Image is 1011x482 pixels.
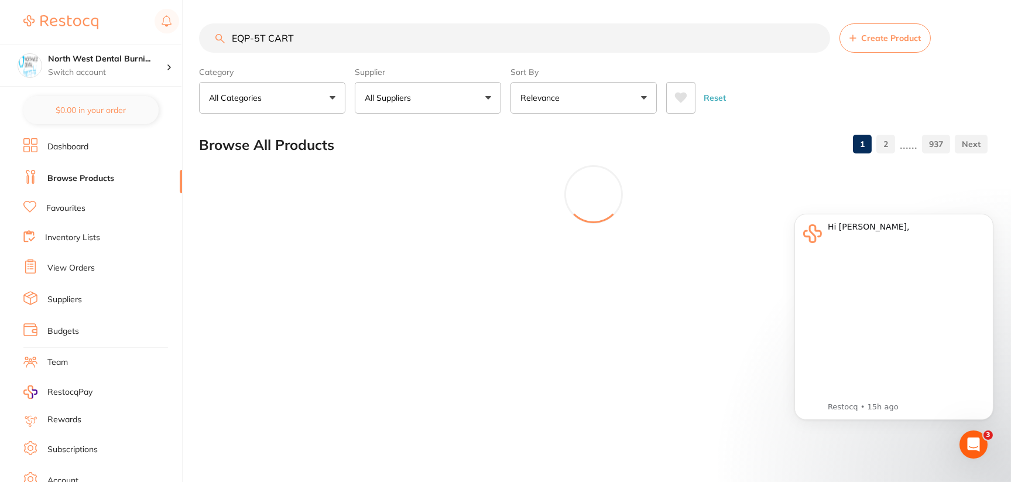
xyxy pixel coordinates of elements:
h4: North West Dental Burnie [48,53,166,65]
span: Create Product [861,33,921,43]
p: ...... [900,138,917,151]
a: Dashboard [47,141,88,153]
button: All Categories [199,82,345,114]
label: Sort By [510,67,657,77]
a: Browse Products [47,173,114,184]
span: RestocqPay [47,387,92,398]
p: Switch account [48,67,166,78]
button: All Suppliers [355,82,501,114]
a: 1 [853,132,872,156]
img: Restocq Logo [23,15,98,29]
button: Create Product [839,23,931,53]
a: RestocqPay [23,385,92,399]
img: North West Dental Burnie [18,54,42,77]
p: All Categories [209,92,266,104]
p: Relevance [520,92,564,104]
a: Team [47,357,68,368]
iframe: Intercom live chat [959,430,988,459]
span: 3 [983,430,993,440]
a: 937 [922,132,950,156]
a: Budgets [47,326,79,337]
a: Rewards [47,414,81,426]
a: Restocq Logo [23,9,98,36]
a: Subscriptions [47,444,98,456]
label: Category [199,67,345,77]
p: All Suppliers [365,92,416,104]
a: Inventory Lists [45,232,100,244]
label: Supplier [355,67,501,77]
iframe: Intercom notifications message [777,196,1011,450]
a: Suppliers [47,294,82,306]
button: Reset [700,82,729,114]
a: Favourites [46,203,85,214]
button: Relevance [510,82,657,114]
img: RestocqPay [23,385,37,399]
a: 2 [876,132,895,156]
button: $0.00 in your order [23,96,159,124]
h2: Browse All Products [199,137,334,153]
input: Search Products [199,23,830,53]
a: View Orders [47,262,95,274]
